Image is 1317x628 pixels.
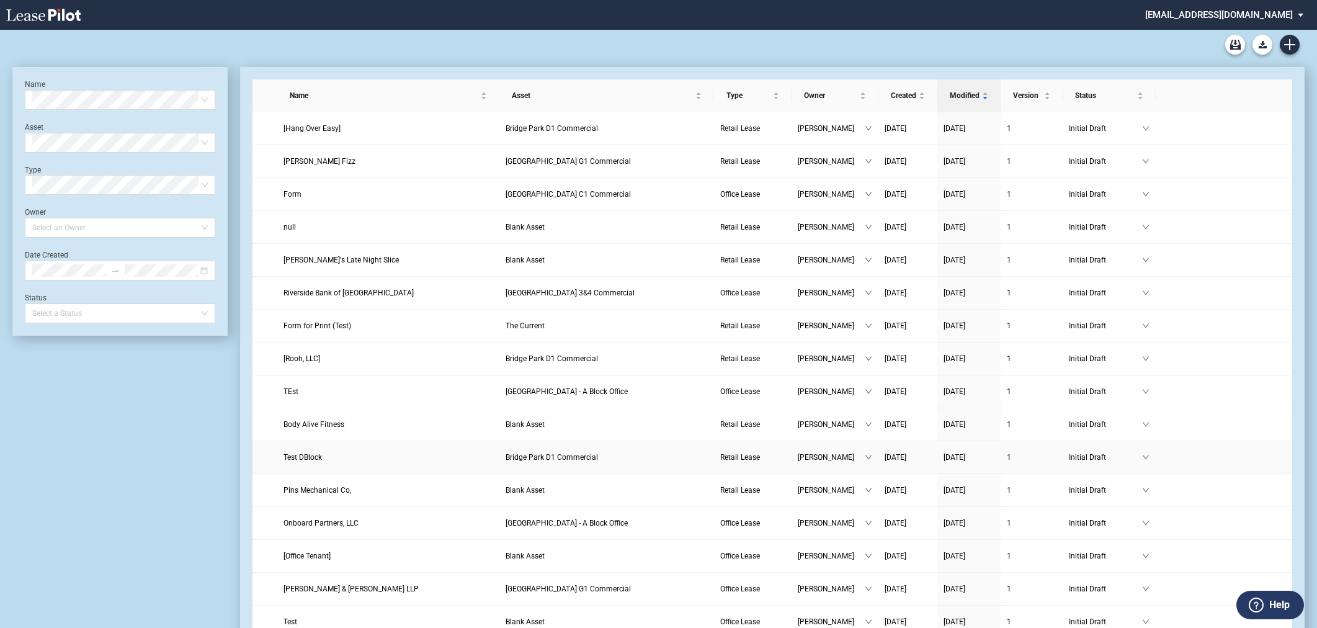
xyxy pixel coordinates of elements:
[1142,223,1150,231] span: down
[283,585,419,593] span: Taft Stettinius & Hollister LLP
[798,583,865,595] span: [PERSON_NAME]
[506,354,598,363] span: Bridge Park D1 Commercial
[798,418,865,431] span: [PERSON_NAME]
[1069,517,1142,529] span: Initial Draft
[885,289,906,297] span: [DATE]
[1013,89,1042,102] span: Version
[720,321,760,330] span: Retail Lease
[1007,254,1056,266] a: 1
[506,519,628,527] span: Bridge Park - A Block Office
[506,453,598,462] span: Bridge Park D1 Commercial
[1142,421,1150,428] span: down
[885,453,906,462] span: [DATE]
[1007,385,1056,398] a: 1
[720,354,760,363] span: Retail Lease
[1007,617,1011,626] span: 1
[885,418,931,431] a: [DATE]
[944,585,965,593] span: [DATE]
[1142,322,1150,330] span: down
[1142,191,1150,198] span: down
[885,254,931,266] a: [DATE]
[506,550,708,562] a: Blank Asset
[283,352,493,365] a: [Rooh, LLC]
[865,289,872,297] span: down
[506,486,545,495] span: Blank Asset
[885,354,906,363] span: [DATE]
[885,552,906,560] span: [DATE]
[1007,616,1056,628] a: 1
[865,519,872,527] span: down
[1280,35,1300,55] a: Create new document
[283,385,493,398] a: TEst
[1007,190,1011,199] span: 1
[720,287,785,299] a: Office Lease
[506,585,631,593] span: Bridge Park G1 Commercial
[506,420,545,429] span: Blank Asset
[283,418,493,431] a: Body Alive Fitness
[506,256,545,264] span: Blank Asset
[885,517,931,529] a: [DATE]
[283,519,359,527] span: Onboard Partners, LLC
[885,223,906,231] span: [DATE]
[1075,89,1135,102] span: Status
[1069,188,1142,200] span: Initial Draft
[885,157,906,166] span: [DATE]
[283,484,493,496] a: Pins Mechanical Co,
[506,157,631,166] span: Bridge Park G1 Commercial
[1069,352,1142,365] span: Initial Draft
[283,289,414,297] span: Riverside Bank of Dublin
[885,188,931,200] a: [DATE]
[798,616,865,628] span: [PERSON_NAME]
[865,454,872,461] span: down
[283,188,493,200] a: Form
[720,385,785,398] a: Office Lease
[25,208,46,217] label: Owner
[283,221,493,233] a: null
[506,451,708,464] a: Bridge Park D1 Commercial
[506,320,708,332] a: The Current
[944,190,965,199] span: [DATE]
[283,321,351,330] span: Form for Print (Test)
[885,420,906,429] span: [DATE]
[1007,387,1011,396] span: 1
[798,385,865,398] span: [PERSON_NAME]
[283,517,493,529] a: Onboard Partners, LLC
[1069,550,1142,562] span: Initial Draft
[944,321,965,330] span: [DATE]
[944,385,994,398] a: [DATE]
[506,155,708,168] a: [GEOGRAPHIC_DATA] G1 Commercial
[720,387,760,396] span: Office Lease
[885,221,931,233] a: [DATE]
[720,155,785,168] a: Retail Lease
[1007,420,1011,429] span: 1
[944,256,965,264] span: [DATE]
[283,190,301,199] span: Form
[885,320,931,332] a: [DATE]
[283,256,399,264] span: Mikey's Late Night Slice
[1142,519,1150,527] span: down
[720,616,785,628] a: Office Lease
[111,266,120,275] span: to
[1001,79,1063,112] th: Version
[283,155,493,168] a: [PERSON_NAME] Fizz
[865,618,872,626] span: down
[720,451,785,464] a: Retail Lease
[944,453,965,462] span: [DATE]
[1007,583,1056,595] a: 1
[798,517,865,529] span: [PERSON_NAME]
[885,451,931,464] a: [DATE]
[804,89,857,102] span: Owner
[798,155,865,168] span: [PERSON_NAME]
[1007,122,1056,135] a: 1
[506,190,631,199] span: Bridge Park C1 Commercial
[1007,155,1056,168] a: 1
[283,354,320,363] span: [Rooh, LLC]
[506,385,708,398] a: [GEOGRAPHIC_DATA] - A Block Office
[1007,418,1056,431] a: 1
[283,420,344,429] span: Body Alive Fitness
[798,352,865,365] span: [PERSON_NAME]
[283,387,298,396] span: TEst
[506,552,545,560] span: Blank Asset
[937,79,1001,112] th: Modified
[283,122,493,135] a: [Hang Over Easy]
